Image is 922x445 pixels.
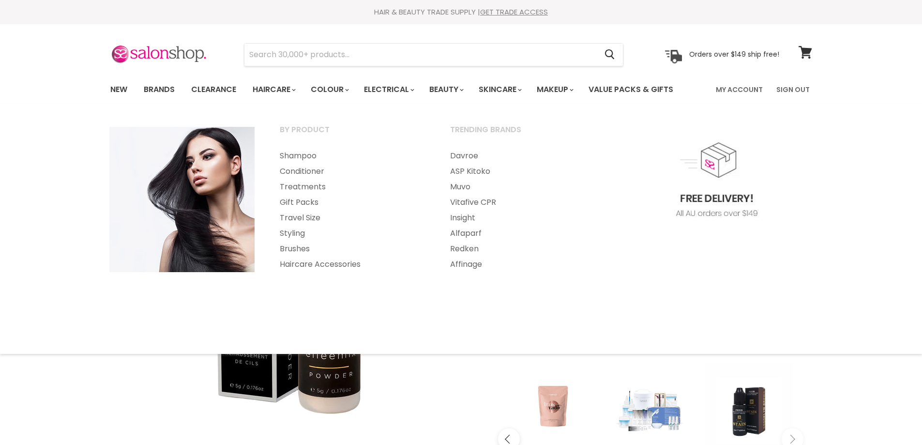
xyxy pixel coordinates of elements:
[689,50,779,59] p: Orders over $149 ship free!
[268,122,436,146] a: By Product
[438,179,606,195] a: Muvo
[438,164,606,179] a: ASP Kitoko
[438,148,606,164] a: Davroe
[103,76,695,104] ul: Main menu
[438,241,606,257] a: Redken
[136,79,182,100] a: Brands
[357,79,420,100] a: Electrical
[438,257,606,272] a: Affinage
[268,257,436,272] a: Haircare Accessories
[438,210,606,226] a: Insight
[422,79,469,100] a: Beauty
[268,164,436,179] a: Conditioner
[244,44,597,66] input: Search
[303,79,355,100] a: Colour
[471,79,528,100] a: Skincare
[268,210,436,226] a: Travel Size
[184,79,243,100] a: Clearance
[268,195,436,210] a: Gift Packs
[268,226,436,241] a: Styling
[438,195,606,210] a: Vitafive CPR
[98,7,824,17] div: HAIR & BEAUTY TRADE SUPPLY |
[244,43,623,66] form: Product
[438,148,606,272] ul: Main menu
[597,44,623,66] button: Search
[98,76,824,104] nav: Main
[480,7,548,17] a: GET TRADE ACCESS
[710,79,769,100] a: My Account
[874,399,912,435] iframe: Gorgias live chat messenger
[581,79,680,100] a: Value Packs & Gifts
[268,241,436,257] a: Brushes
[771,79,816,100] a: Sign Out
[268,148,436,272] ul: Main menu
[438,226,606,241] a: Alfaparf
[529,79,579,100] a: Makeup
[103,79,135,100] a: New
[438,122,606,146] a: Trending Brands
[245,79,302,100] a: Haircare
[268,148,436,164] a: Shampoo
[268,179,436,195] a: Treatments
